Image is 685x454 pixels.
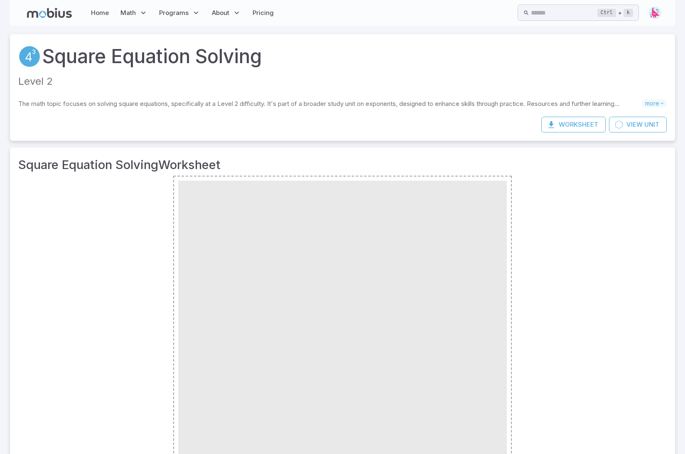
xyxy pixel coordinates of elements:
span: About [212,8,229,17]
span: View [626,120,643,129]
kbd: Ctrl [597,9,616,17]
span: Unit [644,120,659,129]
div: + [597,8,633,18]
a: Home [88,3,111,22]
a: Square Equation Solving [42,42,262,71]
button: Worksheet [541,117,606,133]
a: ViewUnit [609,117,667,133]
h3: Square Equation Solving Worksheet [18,156,667,174]
img: right-triangle.svg [649,7,661,19]
a: Exponents [18,45,41,68]
kbd: k [624,9,633,17]
span: Programs [159,8,189,17]
p: Level 2 [18,74,667,89]
span: Math [120,8,136,17]
p: The math topic focuses on solving square equations, specifically at a Level 2 difficulty. It's pa... [18,99,642,108]
a: Pricing [250,3,276,22]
